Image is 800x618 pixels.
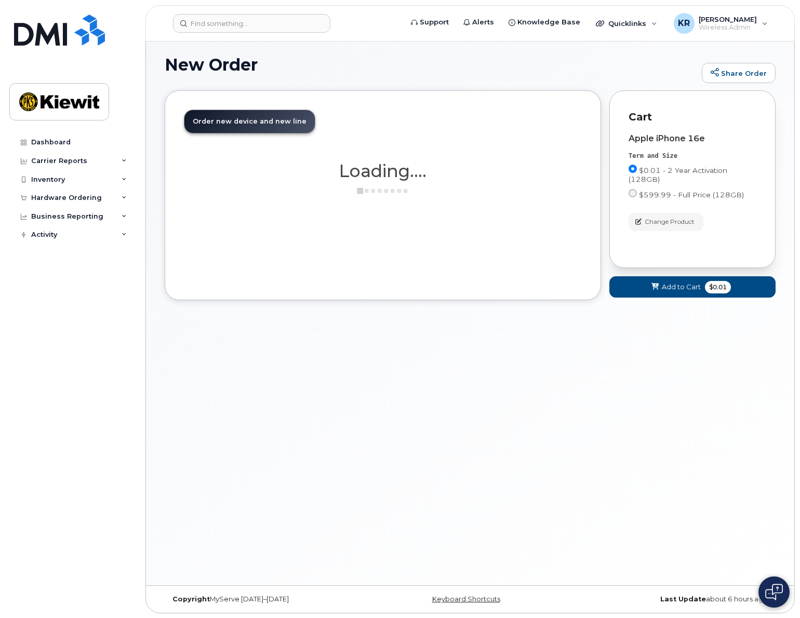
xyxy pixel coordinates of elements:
[357,187,409,195] img: ajax-loader-3a6953c30dc77f0bf724df975f13086db4f4c1262e45940f03d1251963f1bf2e.gif
[639,191,744,199] span: $599.99 - Full Price (128GB)
[165,595,368,603] div: MyServe [DATE]–[DATE]
[662,282,701,292] span: Add to Cart
[572,595,776,603] div: about 6 hours ago
[432,595,500,603] a: Keyboard Shortcuts
[629,166,727,183] span: $0.01 - 2 Year Activation (128GB)
[165,56,697,74] h1: New Order
[629,110,756,125] p: Cart
[705,281,731,293] span: $0.01
[193,117,306,125] span: Order new device and new line
[702,63,776,84] a: Share Order
[629,134,756,143] div: Apple iPhone 16e
[609,276,776,298] button: Add to Cart $0.01
[629,213,703,231] button: Change Product
[629,165,637,173] input: $0.01 - 2 Year Activation (128GB)
[629,152,756,160] div: Term and Size
[184,162,582,180] h1: Loading....
[645,217,695,226] span: Change Product
[629,189,637,197] input: $599.99 - Full Price (128GB)
[765,584,783,600] img: Open chat
[660,595,706,603] strong: Last Update
[172,595,210,603] strong: Copyright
